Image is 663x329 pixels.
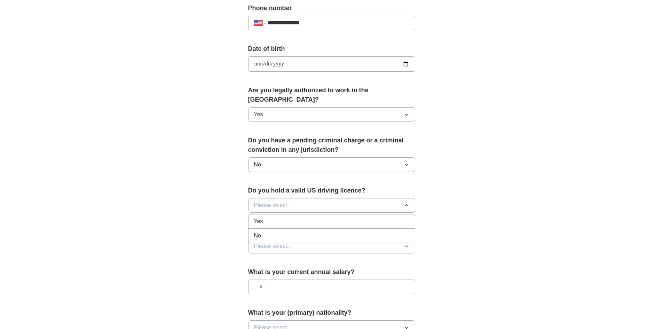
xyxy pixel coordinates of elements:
button: No [248,157,415,172]
label: Are you legally authorized to work in the [GEOGRAPHIC_DATA]? [248,86,415,104]
button: Yes [248,107,415,122]
span: Please select... [254,201,292,210]
span: No [254,160,261,169]
span: Please select... [254,242,292,250]
button: Please select... [248,239,415,253]
span: Yes [254,217,263,226]
label: What is your current annual salary? [248,267,415,277]
span: No [254,232,261,240]
label: Date of birth [248,44,415,54]
button: Please select... [248,198,415,213]
span: Yes [254,110,263,119]
label: Do you have a pending criminal charge or a criminal conviction in any jurisdiction? [248,136,415,155]
label: Do you hold a valid US driving licence? [248,186,415,195]
label: What is your (primary) nationality? [248,308,415,318]
label: Phone number [248,3,415,13]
